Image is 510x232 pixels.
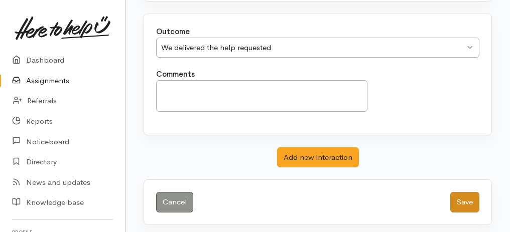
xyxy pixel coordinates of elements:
[156,192,193,212] a: Cancel
[156,26,190,38] label: Outcome
[277,147,359,168] button: Add new interaction
[156,69,195,80] label: Comments
[161,42,465,54] div: We delivered the help requested
[450,192,479,212] button: Save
